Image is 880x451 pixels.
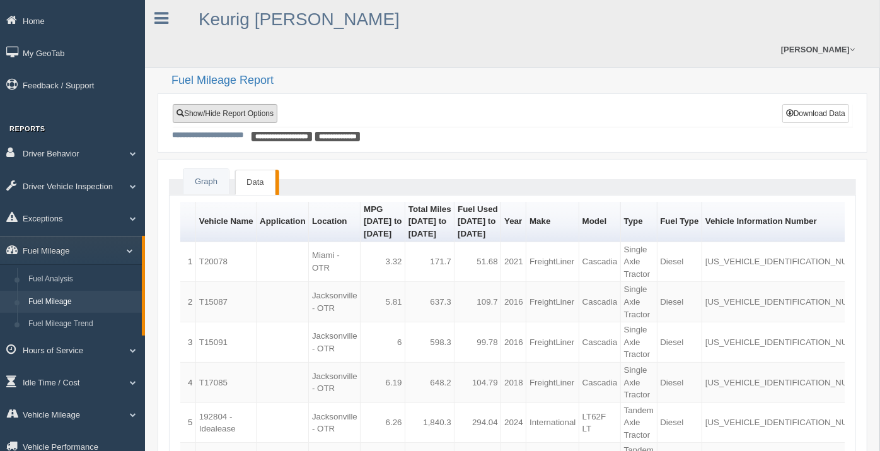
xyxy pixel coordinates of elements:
[621,282,657,322] td: Single Axle Tractor
[526,242,579,283] td: FreightLiner
[309,322,361,363] td: Jacksonville - OTR
[361,282,405,322] td: 5.81
[180,322,196,363] td: 3
[405,322,454,363] td: 598.3
[23,313,142,336] a: Fuel Mileage Trend
[196,282,257,322] td: T15087
[196,242,257,283] td: T20078
[621,363,657,403] td: Single Axle Tractor
[526,202,579,242] th: Sort column
[621,403,657,443] td: Tandem Axle Tractor
[454,282,501,322] td: 109.7
[657,322,703,363] td: Diesel
[454,202,501,242] th: Sort column
[501,363,526,403] td: 2018
[621,242,657,283] td: Single Axle Tractor
[657,363,703,403] td: Diesel
[180,242,196,283] td: 1
[501,202,526,242] th: Sort column
[501,322,526,363] td: 2016
[702,202,877,242] th: Sort column
[454,242,501,283] td: 51.68
[454,322,501,363] td: 99.78
[657,202,703,242] th: Sort column
[361,322,405,363] td: 6
[309,242,361,283] td: Miami - OTR
[196,403,257,443] td: 192804 - Idealease
[621,202,657,242] th: Sort column
[309,282,361,322] td: Jacksonville - OTR
[309,202,361,242] th: Sort column
[361,403,405,443] td: 6.26
[526,282,579,322] td: FreightLiner
[361,202,405,242] th: Sort column
[309,363,361,403] td: Jacksonville - OTR
[405,202,454,242] th: Sort column
[621,322,657,363] td: Single Axle Tractor
[702,322,877,363] td: [US_VEHICLE_IDENTIFICATION_NUMBER]
[405,363,454,403] td: 648.2
[579,202,621,242] th: Sort column
[526,363,579,403] td: FreightLiner
[702,403,877,443] td: [US_VEHICLE_IDENTIFICATION_NUMBER]
[775,32,861,67] a: [PERSON_NAME]
[579,242,621,283] td: Cascadia
[309,403,361,443] td: Jacksonville - OTR
[405,403,454,443] td: 1,840.3
[702,363,877,403] td: [US_VEHICLE_IDENTIFICATION_NUMBER]
[501,403,526,443] td: 2024
[196,322,257,363] td: T15091
[23,291,142,313] a: Fuel Mileage
[657,242,703,283] td: Diesel
[702,242,877,283] td: [US_VEHICLE_IDENTIFICATION_NUMBER]
[657,282,703,322] td: Diesel
[405,242,454,283] td: 171.7
[579,363,621,403] td: Cascadia
[257,202,309,242] th: Sort column
[579,403,621,443] td: LT62F LT
[361,242,405,283] td: 3.32
[180,403,196,443] td: 5
[173,104,277,123] a: Show/Hide Report Options
[501,282,526,322] td: 2016
[579,322,621,363] td: Cascadia
[526,403,579,443] td: International
[405,282,454,322] td: 637.3
[361,363,405,403] td: 6.19
[196,363,257,403] td: T17085
[183,169,229,195] a: Graph
[23,268,142,291] a: Fuel Analysis
[454,363,501,403] td: 104.79
[526,322,579,363] td: FreightLiner
[657,403,703,443] td: Diesel
[180,282,196,322] td: 2
[235,170,275,196] a: Data
[579,282,621,322] td: Cascadia
[199,9,400,29] a: Keurig [PERSON_NAME]
[782,104,849,123] button: Download Data
[454,403,501,443] td: 294.04
[180,363,196,403] td: 4
[501,242,526,283] td: 2021
[196,202,257,242] th: Sort column
[702,282,877,322] td: [US_VEHICLE_IDENTIFICATION_NUMBER]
